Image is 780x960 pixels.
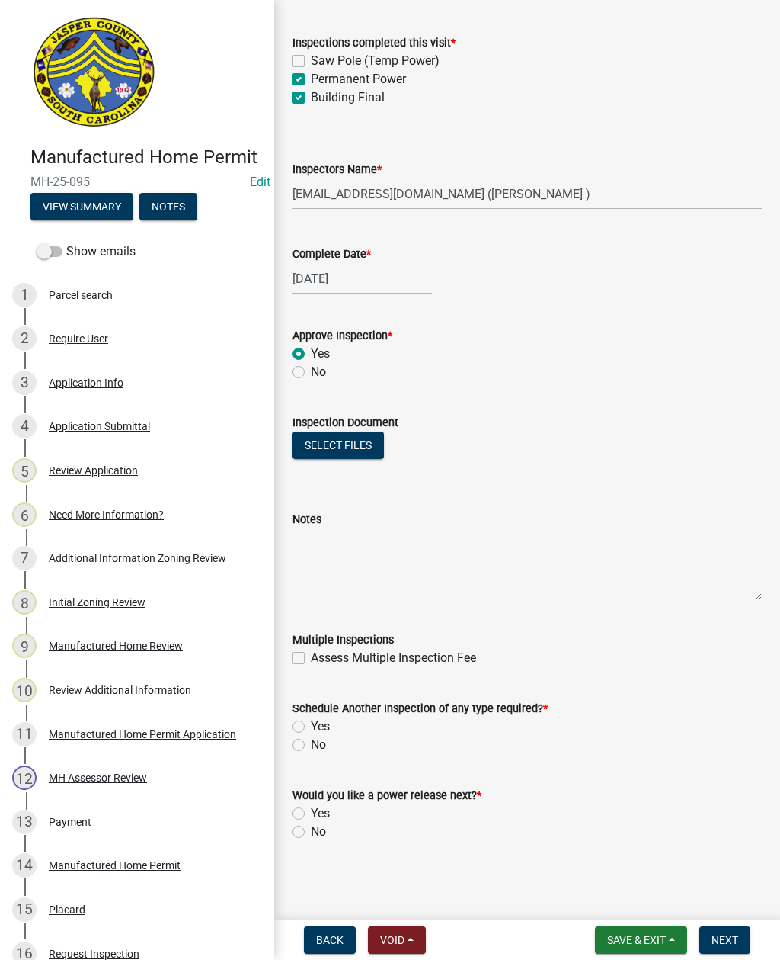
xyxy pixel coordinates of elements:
label: No [311,823,326,841]
div: Placard [49,904,85,915]
wm-modal-confirm: Notes [139,201,197,214]
label: Show emails [37,242,136,261]
div: Additional Information Zoning Review [49,553,226,563]
label: Inspection Document [292,418,398,429]
span: Save & Exit [607,934,666,946]
div: Need More Information? [49,509,164,520]
a: Edit [250,175,270,189]
div: 2 [12,326,37,351]
div: Initial Zoning Review [49,597,145,608]
span: Next [711,934,738,946]
h4: Manufactured Home Permit [30,146,262,169]
label: Would you like a power release next? [292,791,481,801]
button: Back [304,926,356,954]
div: 12 [12,766,37,790]
label: Inspections completed this visit [292,38,456,49]
label: Assess Multiple Inspection Fee [311,649,476,667]
input: mm/dd/yyyy [292,263,432,294]
div: Payment [49,817,91,827]
button: Void [368,926,426,954]
div: 1 [12,283,37,307]
div: Review Application [49,465,138,476]
div: 15 [12,897,37,922]
div: 11 [12,722,37,746]
wm-modal-confirm: Summary [30,201,133,214]
div: Manufactured Home Permit [49,860,181,871]
label: Permanent Power [311,70,406,88]
label: Yes [311,718,330,736]
div: 4 [12,414,37,438]
div: Application Submittal [49,421,150,432]
label: Yes [311,345,330,363]
div: Request Inspection [49,949,139,959]
img: Jasper County, South Carolina [30,16,158,130]
label: Inspectors Name [292,165,382,175]
label: Multiple Inspections [292,635,394,646]
div: 6 [12,502,37,527]
div: 8 [12,590,37,615]
label: Notes [292,515,321,525]
span: MH-25-095 [30,175,244,189]
label: Schedule Another Inspection of any type required? [292,704,548,714]
div: 13 [12,810,37,834]
div: 3 [12,371,37,395]
div: Manufactured Home Permit Application [49,729,236,740]
span: Void [380,934,404,946]
div: 5 [12,458,37,483]
label: Approve Inspection [292,331,392,342]
button: Select files [292,432,384,459]
span: Back [316,934,344,946]
button: View Summary [30,193,133,220]
div: 7 [12,546,37,570]
div: Parcel search [49,290,113,300]
button: Next [699,926,750,954]
div: Review Additional Information [49,685,191,695]
button: Notes [139,193,197,220]
div: 10 [12,678,37,702]
label: Building Final [311,88,385,107]
label: Complete Date [292,249,371,260]
label: Yes [311,804,330,823]
div: MH Assessor Review [49,772,147,783]
div: 14 [12,853,37,878]
div: Require User [49,333,108,344]
div: Application Info [49,377,123,388]
div: 9 [12,634,37,658]
div: Manufactured Home Review [49,641,183,651]
label: Saw Pole (Temp Power) [311,52,440,70]
wm-modal-confirm: Edit Application Number [250,175,270,189]
button: Save & Exit [595,926,687,954]
label: No [311,363,326,381]
label: No [311,736,326,754]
